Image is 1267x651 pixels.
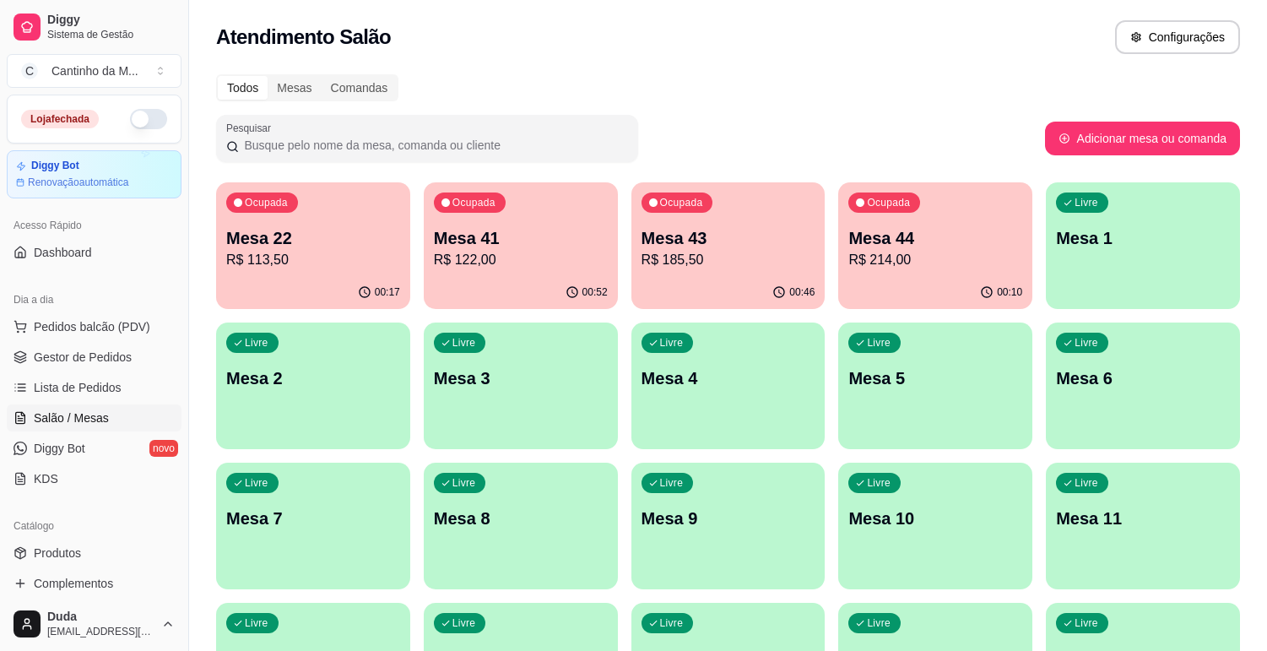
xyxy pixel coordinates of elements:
a: Lista de Pedidos [7,374,181,401]
input: Pesquisar [239,137,628,154]
button: LivreMesa 11 [1046,463,1240,589]
p: Livre [1075,616,1098,630]
article: Renovação automática [28,176,128,189]
p: Ocupada [660,196,703,209]
p: R$ 113,50 [226,250,400,270]
p: Livre [452,616,476,630]
button: OcupadaMesa 41R$ 122,0000:52 [424,182,618,309]
a: Complementos [7,570,181,597]
div: Catálogo [7,513,181,540]
span: [EMAIL_ADDRESS][DOMAIN_NAME] [47,625,154,638]
span: C [21,62,38,79]
p: Mesa 5 [848,366,1022,390]
div: Mesas [268,76,321,100]
button: LivreMesa 4 [631,323,826,449]
p: Livre [867,336,891,350]
p: Mesa 4 [642,366,815,390]
span: Diggy Bot [34,440,85,457]
p: Mesa 10 [848,507,1022,530]
article: Diggy Bot [31,160,79,172]
a: Diggy BotRenovaçãoautomática [7,150,181,198]
span: Lista de Pedidos [34,379,122,396]
button: LivreMesa 1 [1046,182,1240,309]
button: OcupadaMesa 43R$ 185,5000:46 [631,182,826,309]
span: Produtos [34,545,81,561]
p: Livre [452,336,476,350]
p: Livre [660,336,684,350]
span: Complementos [34,575,113,592]
div: Comandas [322,76,398,100]
button: OcupadaMesa 22R$ 113,5000:17 [216,182,410,309]
p: Livre [1075,196,1098,209]
span: KDS [34,470,58,487]
p: 00:17 [375,285,400,299]
p: Livre [867,476,891,490]
a: Salão / Mesas [7,404,181,431]
p: Livre [660,476,684,490]
p: Mesa 22 [226,226,400,250]
button: Pedidos balcão (PDV) [7,313,181,340]
button: LivreMesa 3 [424,323,618,449]
button: OcupadaMesa 44R$ 214,0000:10 [838,182,1032,309]
p: 00:10 [997,285,1022,299]
p: Mesa 9 [642,507,815,530]
p: Livre [660,616,684,630]
p: Livre [452,476,476,490]
button: LivreMesa 6 [1046,323,1240,449]
a: KDS [7,465,181,492]
h2: Atendimento Salão [216,24,391,51]
p: Mesa 8 [434,507,608,530]
span: Gestor de Pedidos [34,349,132,366]
div: Acesso Rápido [7,212,181,239]
p: Livre [1075,336,1098,350]
span: Salão / Mesas [34,410,109,426]
p: Mesa 11 [1056,507,1230,530]
p: Livre [867,616,891,630]
button: LivreMesa 2 [216,323,410,449]
p: Ocupada [452,196,495,209]
p: Livre [245,616,268,630]
p: 00:46 [789,285,815,299]
a: Produtos [7,540,181,567]
div: Cantinho da M ... [51,62,138,79]
p: Mesa 41 [434,226,608,250]
button: LivreMesa 8 [424,463,618,589]
p: Mesa 2 [226,366,400,390]
p: 00:52 [582,285,608,299]
p: Mesa 7 [226,507,400,530]
label: Pesquisar [226,121,277,135]
p: Livre [1075,476,1098,490]
button: LivreMesa 10 [838,463,1032,589]
p: Mesa 6 [1056,366,1230,390]
p: Mesa 43 [642,226,815,250]
button: Duda[EMAIL_ADDRESS][DOMAIN_NAME] [7,604,181,644]
div: Dia a dia [7,286,181,313]
a: Diggy Botnovo [7,435,181,462]
button: Configurações [1115,20,1240,54]
p: R$ 214,00 [848,250,1022,270]
div: Loja fechada [21,110,99,128]
a: Gestor de Pedidos [7,344,181,371]
span: Diggy [47,13,175,28]
p: Mesa 3 [434,366,608,390]
button: LivreMesa 5 [838,323,1032,449]
span: Dashboard [34,244,92,261]
p: Livre [245,476,268,490]
button: LivreMesa 7 [216,463,410,589]
p: R$ 122,00 [434,250,608,270]
span: Sistema de Gestão [47,28,175,41]
span: Duda [47,610,154,625]
a: Dashboard [7,239,181,266]
p: Mesa 44 [848,226,1022,250]
p: Livre [245,336,268,350]
button: Alterar Status [130,109,167,129]
p: R$ 185,50 [642,250,815,270]
div: Todos [218,76,268,100]
button: Adicionar mesa ou comanda [1045,122,1240,155]
span: Pedidos balcão (PDV) [34,318,150,335]
p: Ocupada [245,196,288,209]
p: Ocupada [867,196,910,209]
button: LivreMesa 9 [631,463,826,589]
button: Select a team [7,54,181,88]
p: Mesa 1 [1056,226,1230,250]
